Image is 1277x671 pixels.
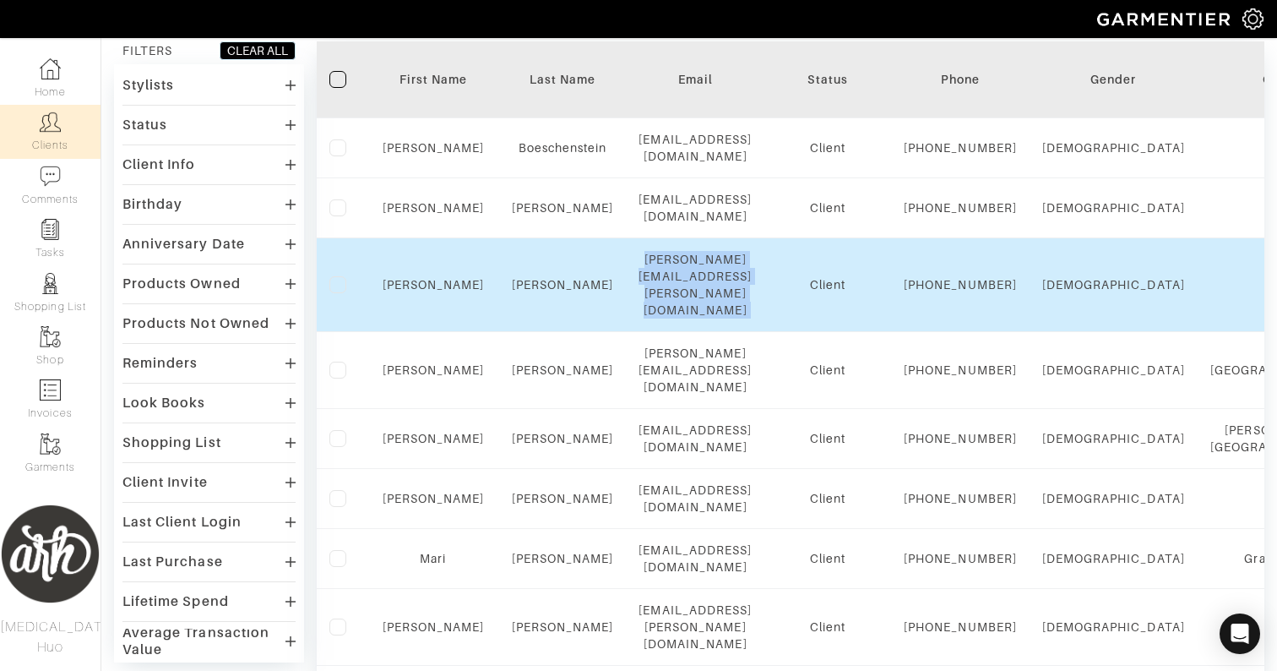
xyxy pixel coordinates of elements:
[383,492,485,505] a: [PERSON_NAME]
[122,236,245,253] div: Anniversary Date
[777,430,878,447] div: Client
[904,619,1017,636] div: [PHONE_NUMBER]
[904,199,1017,216] div: [PHONE_NUMBER]
[383,141,485,155] a: [PERSON_NAME]
[904,550,1017,567] div: [PHONE_NUMBER]
[777,71,878,88] div: Status
[512,552,614,565] a: [PERSON_NAME]
[367,41,499,118] th: Toggle SortBy
[777,362,878,379] div: Client
[40,379,61,401] img: orders-icon-0abe47150d42831381b5fb84f609e132dff9fe21cb692f30cb5eec754e2cba89.png
[122,196,182,213] div: Birthday
[499,41,627,118] th: Toggle SortBy
[638,602,752,652] div: [EMAIL_ADDRESS][PERSON_NAME][DOMAIN_NAME]
[777,276,878,293] div: Client
[904,362,1017,379] div: [PHONE_NUMBER]
[1042,276,1185,293] div: [DEMOGRAPHIC_DATA]
[512,432,614,445] a: [PERSON_NAME]
[1089,4,1242,34] img: garmentier-logo-header-white-b43fb05a5012e4ada735d5af1a66efaba907eab6374d6393d1fbf88cb4ef424d.png
[777,550,878,567] div: Client
[638,345,752,396] div: [PERSON_NAME][EMAIL_ADDRESS][DOMAIN_NAME]
[227,42,288,59] div: CLEAR ALL
[512,201,614,215] a: [PERSON_NAME]
[512,71,614,88] div: Last Name
[764,41,891,118] th: Toggle SortBy
[122,474,208,491] div: Client Invite
[380,71,486,88] div: First Name
[1042,490,1185,507] div: [DEMOGRAPHIC_DATA]
[122,355,198,372] div: Reminders
[904,71,1017,88] div: Phone
[420,552,446,565] a: Mari
[383,278,485,292] a: [PERSON_NAME]
[904,430,1017,447] div: [PHONE_NUMBER]
[122,315,269,332] div: Products Not Owned
[40,273,61,294] img: stylists-icon-eb353228a002819b7ec25b43dbf5f0378dd9e0616d9560372ff212230b889e62.png
[122,117,167,134] div: Status
[383,432,485,445] a: [PERSON_NAME]
[638,482,752,516] div: [EMAIL_ADDRESS][DOMAIN_NAME]
[904,276,1017,293] div: [PHONE_NUMBER]
[40,58,61,79] img: dashboard-icon-dbcd8f5a0b271acd01030246c82b418ddd0df26cd7fceb0bd07c9910d44c42f6.png
[122,42,172,59] div: FILTERS
[122,625,285,658] div: Average Transaction Value
[1242,8,1263,30] img: gear-icon-white-bd11855cb880d31180b6d7d6211b90ccbf57a29d726f0c71d8c61bd08dd39cc2.png
[383,201,485,215] a: [PERSON_NAME]
[122,434,221,451] div: Shopping List
[512,278,614,292] a: [PERSON_NAME]
[777,199,878,216] div: Client
[122,514,242,531] div: Last Client Login
[1030,41,1198,118] th: Toggle SortBy
[638,131,752,165] div: [EMAIL_ADDRESS][DOMAIN_NAME]
[40,112,61,133] img: clients-icon-6bae9207a08558b7cb47a8932f037763ab4055f8c8b6bfacd5dc20c3e0201464.png
[122,77,174,94] div: Stylists
[519,141,607,155] a: Boeschenstein
[1042,362,1185,379] div: [DEMOGRAPHIC_DATA]
[40,434,61,455] img: garments-icon-b7da505a4dc4fd61783c78ac3ca0ef83fa9d6f193b1c9dc38574b1d14d53ca28.png
[1042,550,1185,567] div: [DEMOGRAPHIC_DATA]
[512,363,614,377] a: [PERSON_NAME]
[40,326,61,347] img: garments-icon-b7da505a4dc4fd61783c78ac3ca0ef83fa9d6f193b1c9dc38574b1d14d53ca28.png
[1042,71,1185,88] div: Gender
[638,422,752,456] div: [EMAIL_ADDRESS][DOMAIN_NAME]
[638,251,752,319] div: [PERSON_NAME][EMAIL_ADDRESS][PERSON_NAME][DOMAIN_NAME]
[777,490,878,507] div: Client
[122,275,241,292] div: Products Owned
[512,620,614,634] a: [PERSON_NAME]
[1042,139,1185,156] div: [DEMOGRAPHIC_DATA]
[383,620,485,634] a: [PERSON_NAME]
[638,191,752,225] div: [EMAIL_ADDRESS][DOMAIN_NAME]
[383,363,485,377] a: [PERSON_NAME]
[122,395,206,412] div: Look Books
[638,71,752,88] div: Email
[1042,430,1185,447] div: [DEMOGRAPHIC_DATA]
[512,492,614,505] a: [PERSON_NAME]
[1220,614,1260,654] div: Open Intercom Messenger
[122,156,196,173] div: Client Info
[638,542,752,576] div: [EMAIL_ADDRESS][DOMAIN_NAME]
[777,139,878,156] div: Client
[40,219,61,240] img: reminder-icon-8004d30b9f0a5d33ae49ab947aed9ed385cf756f9e5892f1edd6e32f2345188e.png
[777,619,878,636] div: Client
[904,139,1017,156] div: [PHONE_NUMBER]
[220,41,296,60] button: CLEAR ALL
[904,490,1017,507] div: [PHONE_NUMBER]
[122,554,223,570] div: Last Purchase
[40,166,61,187] img: comment-icon-a0a6a9ef722e966f86d9cbdc48e553b5cf19dbc54f86b18d962a5391bc8f6eb6.png
[122,593,229,610] div: Lifetime Spend
[1042,619,1185,636] div: [DEMOGRAPHIC_DATA]
[1042,199,1185,216] div: [DEMOGRAPHIC_DATA]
